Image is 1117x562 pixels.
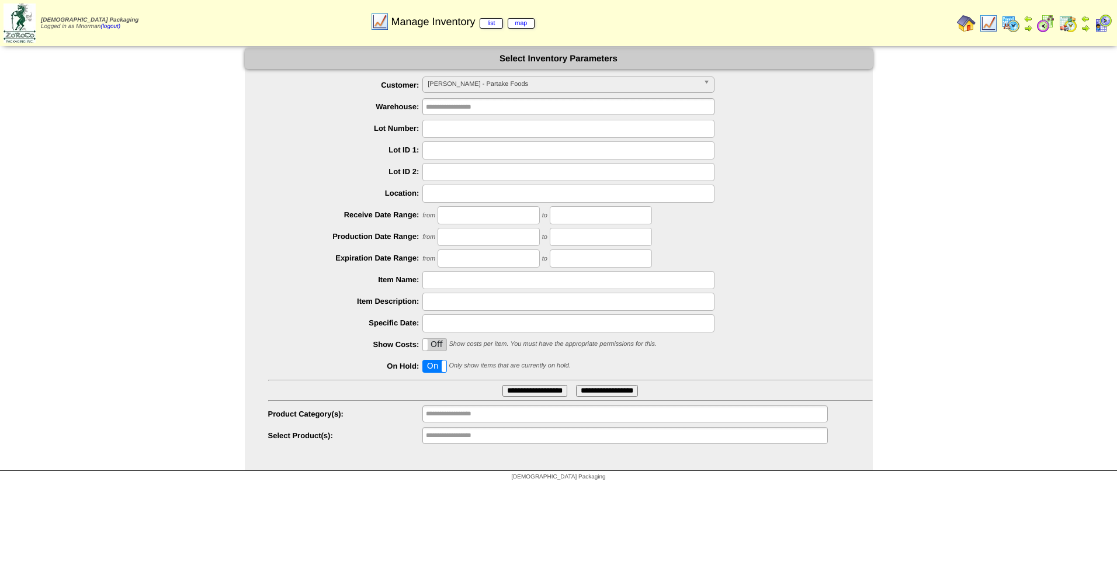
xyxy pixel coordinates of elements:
label: Lot ID 1: [268,145,423,154]
span: from [422,255,435,262]
span: Show costs per item. You must have the appropriate permissions for this. [449,341,657,348]
label: Expiration Date Range: [268,254,423,262]
img: line_graph.gif [979,14,998,33]
label: On Hold: [268,362,423,370]
div: OnOff [422,338,447,351]
label: On [423,360,446,372]
label: Off [423,339,446,351]
img: calendarinout.gif [1059,14,1077,33]
label: Select Product(s): [268,431,423,440]
span: Only show items that are currently on hold. [449,362,570,369]
label: Lot ID 2: [268,167,423,176]
label: Warehouse: [268,102,423,111]
img: calendarblend.gif [1036,14,1055,33]
span: Manage Inventory [391,16,535,28]
span: to [542,212,547,219]
img: arrowright.gif [1081,23,1090,33]
span: to [542,234,547,241]
span: from [422,234,435,241]
span: [DEMOGRAPHIC_DATA] Packaging [41,17,138,23]
a: list [480,18,502,29]
label: Production Date Range: [268,232,423,241]
label: Lot Number: [268,124,423,133]
img: arrowright.gif [1024,23,1033,33]
span: Logged in as Mnorman [41,17,138,30]
span: [DEMOGRAPHIC_DATA] Packaging [511,474,605,480]
label: Item Name: [268,275,423,284]
span: to [542,255,547,262]
label: Product Category(s): [268,410,423,418]
a: map [508,18,535,29]
img: line_graph.gif [370,12,389,31]
span: [PERSON_NAME] - Partake Foods [428,77,699,91]
label: Item Description: [268,297,423,306]
label: Specific Date: [268,318,423,327]
img: arrowleft.gif [1081,14,1090,23]
a: (logout) [100,23,120,30]
img: zoroco-logo-small.webp [4,4,36,43]
label: Customer: [268,81,423,89]
div: Select Inventory Parameters [245,48,873,69]
label: Show Costs: [268,340,423,349]
img: home.gif [957,14,976,33]
label: Location: [268,189,423,197]
div: OnOff [422,360,447,373]
label: Receive Date Range: [268,210,423,219]
img: calendarprod.gif [1001,14,1020,33]
span: from [422,212,435,219]
img: calendarcustomer.gif [1094,14,1112,33]
img: arrowleft.gif [1024,14,1033,23]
